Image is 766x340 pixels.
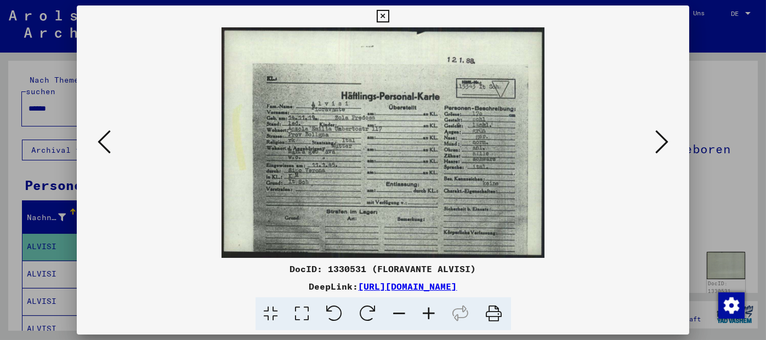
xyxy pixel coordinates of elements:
[359,281,457,292] a: [URL][DOMAIN_NAME]
[114,27,652,258] img: 001.jpg
[77,262,690,275] div: DocID: 1330531 (FLORAVANTE ALVISI)
[718,292,745,319] img: Zustimmung ändern
[77,280,690,293] div: DeepLink:
[718,292,744,318] div: Zustimmung ändern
